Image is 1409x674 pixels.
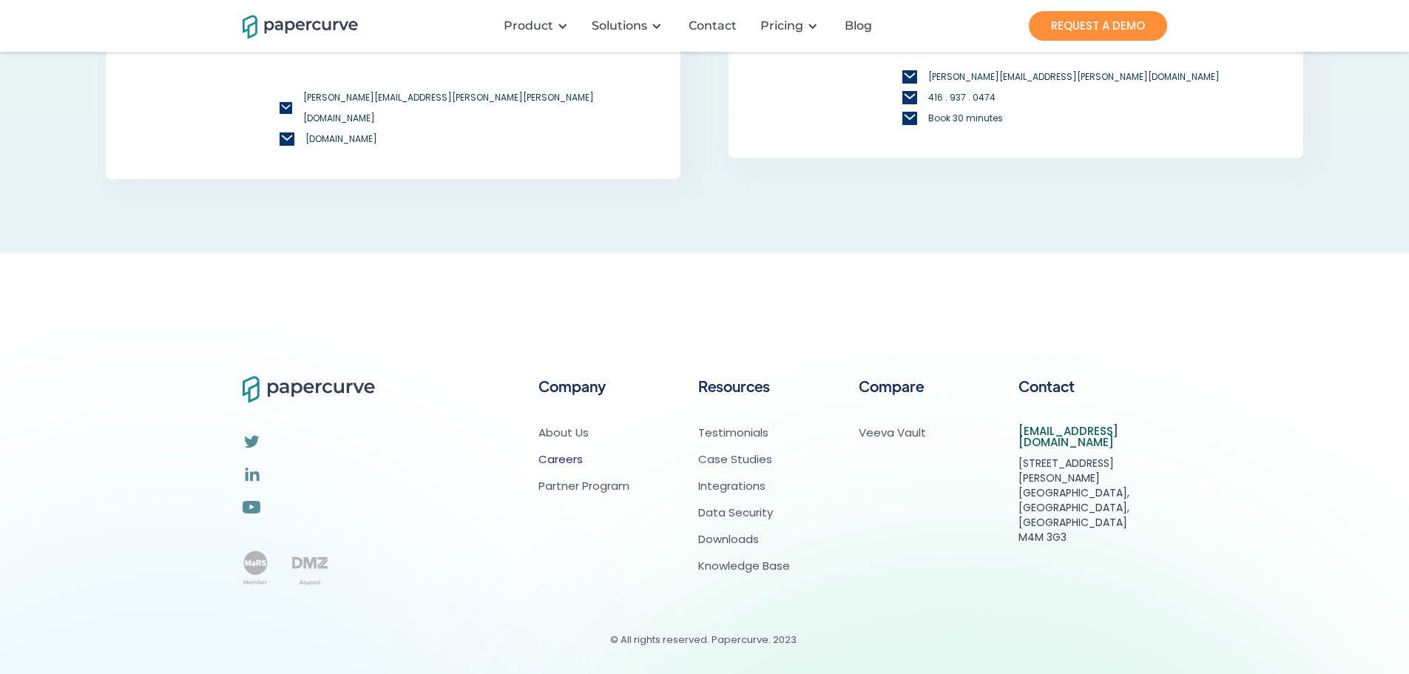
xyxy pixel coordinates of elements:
[698,505,773,520] a: Data Security
[677,18,751,33] a: Contact
[751,4,833,48] div: Pricing
[845,18,872,33] div: Blog
[689,18,737,33] div: Contact
[698,373,770,400] h6: Resources
[1018,373,1075,400] h6: Contact
[698,559,790,573] a: Knowledge Base
[928,87,996,108] a: 416 . 937 . 0474
[305,129,377,149] a: [DOMAIN_NAME]
[303,87,621,129] a: [PERSON_NAME][EMAIL_ADDRESS][PERSON_NAME][PERSON_NAME][DOMAIN_NAME]
[495,4,583,48] div: Product
[760,18,803,33] a: Pricing
[538,425,629,440] a: About Us
[538,479,629,493] a: Partner Program
[698,425,768,440] a: Testimonials
[928,108,1003,129] a: Book 30 minutes
[1018,456,1167,545] div: [STREET_ADDRESS][PERSON_NAME] [GEOGRAPHIC_DATA], [GEOGRAPHIC_DATA], [GEOGRAPHIC_DATA] M4M 3G3
[859,425,926,440] a: Veeva Vault
[504,18,553,33] div: Product
[1029,11,1167,41] a: REQUEST A DEMO
[698,479,766,493] a: Integrations
[243,630,1167,650] div: © All rights reserved. Papercurve. 2023.
[859,373,924,400] h6: Compare
[698,452,772,467] a: Case Studies
[928,67,1220,87] a: [PERSON_NAME][EMAIL_ADDRESS][PERSON_NAME][DOMAIN_NAME]
[698,532,759,547] a: Downloads
[833,18,887,33] a: Blog
[583,4,677,48] div: Solutions
[538,452,629,467] a: Careers
[243,13,339,38] a: home
[538,373,606,400] h6: Company
[592,18,647,33] div: Solutions
[1018,425,1167,448] a: [EMAIL_ADDRESS][DOMAIN_NAME]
